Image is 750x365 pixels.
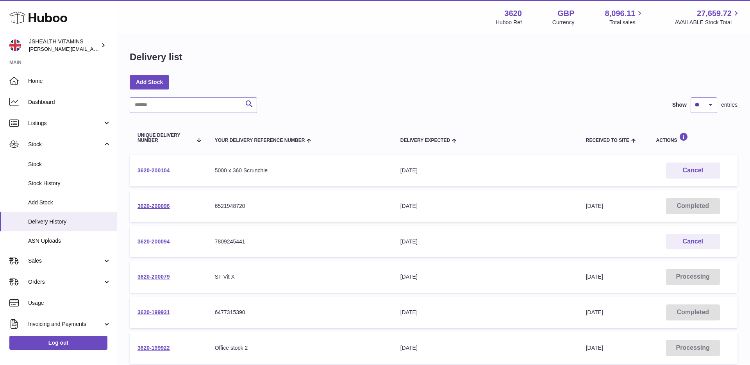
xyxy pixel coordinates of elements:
span: Delivery History [28,218,111,225]
h1: Delivery list [130,51,182,63]
div: [DATE] [400,167,570,174]
div: 5000 x 360 Scrunchie [215,167,385,174]
div: Office stock 2 [215,344,385,352]
div: 7809245441 [215,238,385,245]
span: entries [721,101,737,109]
div: 6521948720 [215,202,385,210]
span: [DATE] [586,203,603,209]
span: Usage [28,299,111,307]
img: francesca@jshealthvitamins.com [9,39,21,51]
span: Unique Delivery Number [137,133,192,143]
a: 3620-199922 [137,345,170,351]
div: Huboo Ref [496,19,522,26]
a: Add Stock [130,75,169,89]
strong: 3620 [504,8,522,19]
button: Cancel [666,163,720,179]
span: Invoicing and Payments [28,320,103,328]
div: [DATE] [400,309,570,316]
span: Your Delivery Reference Number [215,138,305,143]
a: 27,659.72 AVAILABLE Stock Total [675,8,741,26]
div: JSHEALTH VITAMINS [29,38,99,53]
a: 3620-200094 [137,238,170,245]
div: [DATE] [400,344,570,352]
a: Log out [9,336,107,350]
div: Actions [656,132,730,143]
span: 8,096.11 [605,8,636,19]
div: SF Vit X [215,273,385,281]
label: Show [672,101,687,109]
span: Home [28,77,111,85]
span: Stock [28,141,103,148]
span: Delivery Expected [400,138,450,143]
a: 3620-200096 [137,203,170,209]
span: Listings [28,120,103,127]
span: Stock [28,161,111,168]
span: AVAILABLE Stock Total [675,19,741,26]
a: 3620-200104 [137,167,170,174]
span: Sales [28,257,103,265]
span: 27,659.72 [697,8,732,19]
span: Stock History [28,180,111,187]
span: [DATE] [586,309,603,315]
span: Orders [28,278,103,286]
span: [PERSON_NAME][EMAIL_ADDRESS][DOMAIN_NAME] [29,46,157,52]
a: 3620-199931 [137,309,170,315]
button: Cancel [666,234,720,250]
a: 3620-200079 [137,274,170,280]
span: [DATE] [586,274,603,280]
a: 8,096.11 Total sales [605,8,645,26]
div: [DATE] [400,273,570,281]
strong: GBP [557,8,574,19]
span: Total sales [609,19,644,26]
div: [DATE] [400,238,570,245]
span: [DATE] [586,345,603,351]
div: [DATE] [400,202,570,210]
span: Received to Site [586,138,629,143]
div: Currency [552,19,575,26]
span: Add Stock [28,199,111,206]
span: ASN Uploads [28,237,111,245]
div: 6477315390 [215,309,385,316]
span: Dashboard [28,98,111,106]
